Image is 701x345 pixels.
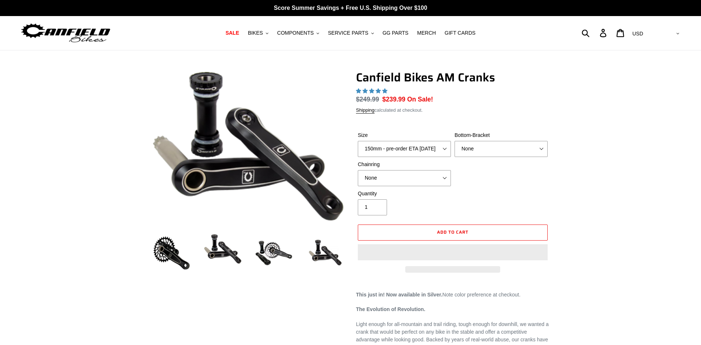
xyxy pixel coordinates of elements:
img: Canfield Cranks [153,72,344,221]
a: MERCH [414,28,440,38]
span: Add to cart [437,229,468,235]
a: Shipping [356,107,375,114]
label: Bottom-Bracket [455,131,548,139]
span: 4.97 stars [356,88,389,94]
label: Chainring [358,161,451,168]
span: $239.99 [382,96,405,103]
span: On Sale! [407,95,433,104]
p: Note color preference at checkout. [356,291,549,299]
button: BIKES [244,28,272,38]
a: GG PARTS [379,28,412,38]
img: Load image into Gallery viewer, Canfield Cranks [203,233,243,265]
a: GIFT CARDS [441,28,479,38]
span: MERCH [417,30,436,36]
span: SALE [226,30,239,36]
img: Canfield Bikes [20,22,111,45]
span: GG PARTS [383,30,409,36]
label: Quantity [358,190,451,198]
s: $249.99 [356,96,379,103]
span: SERVICE PARTS [328,30,368,36]
button: COMPONENTS [273,28,323,38]
strong: This just in! Now available in Silver. [356,292,443,298]
img: Load image into Gallery viewer, Canfield Bikes AM Cranks [254,233,294,273]
button: SERVICE PARTS [324,28,377,38]
span: GIFT CARDS [445,30,476,36]
strong: The Evolution of Revolution. [356,306,425,312]
h1: Canfield Bikes AM Cranks [356,70,549,84]
div: calculated at checkout. [356,107,549,114]
img: Load image into Gallery viewer, Canfield Bikes AM Cranks [152,233,192,273]
input: Search [586,25,604,41]
span: BIKES [248,30,263,36]
img: Load image into Gallery viewer, CANFIELD-AM_DH-CRANKS [305,233,345,273]
a: SALE [222,28,243,38]
label: Size [358,131,451,139]
button: Add to cart [358,225,548,241]
span: COMPONENTS [277,30,314,36]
